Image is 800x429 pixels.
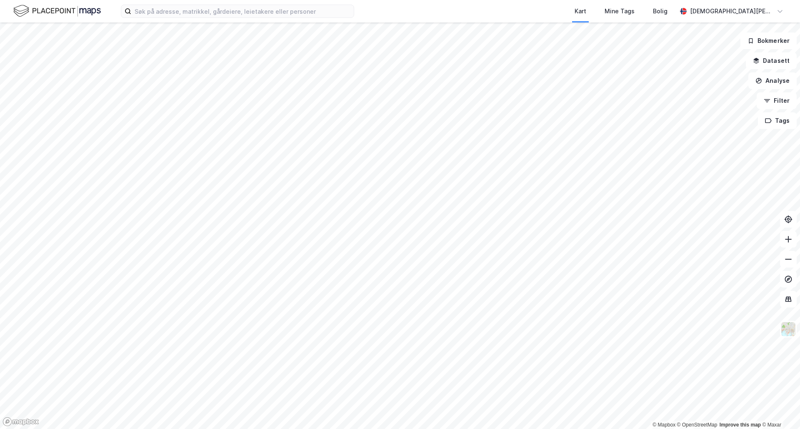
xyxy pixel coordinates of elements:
[605,6,635,16] div: Mine Tags
[575,6,586,16] div: Kart
[690,6,773,16] div: [DEMOGRAPHIC_DATA][PERSON_NAME]
[653,6,667,16] div: Bolig
[758,389,800,429] div: Kontrollprogram for chat
[13,4,101,18] img: logo.f888ab2527a4732fd821a326f86c7f29.svg
[758,389,800,429] iframe: Chat Widget
[131,5,354,17] input: Søk på adresse, matrikkel, gårdeiere, leietakere eller personer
